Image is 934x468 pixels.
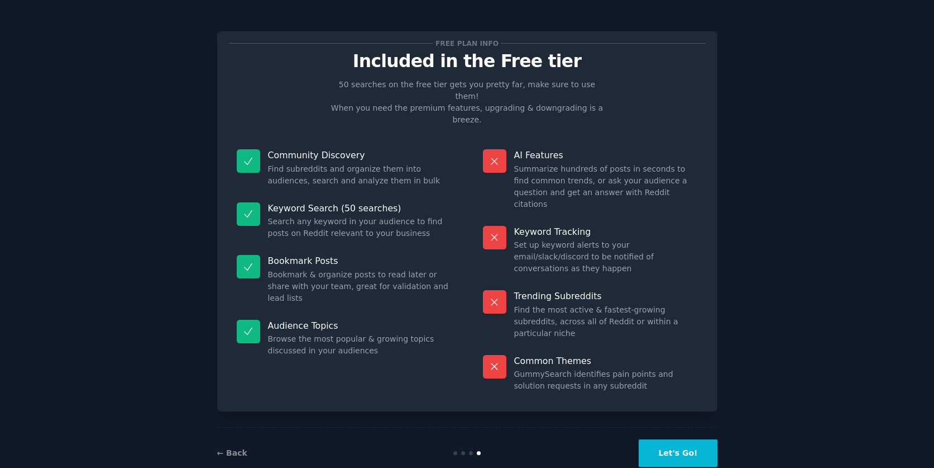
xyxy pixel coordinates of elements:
p: Trending Subreddits [514,290,698,302]
p: Keyword Tracking [514,226,698,238]
dd: GummySearch identifies pain points and solution requests in any subreddit [514,368,698,392]
dd: Browse the most popular & growing topics discussed in your audiences [268,333,452,357]
p: Audience Topics [268,320,452,332]
p: Bookmark Posts [268,255,452,267]
p: Common Themes [514,355,698,367]
p: Keyword Search (50 searches) [268,202,452,214]
dd: Find the most active & fastest-growing subreddits, across all of Reddit or within a particular niche [514,304,698,339]
a: ← Back [217,448,247,457]
span: Free plan info [433,37,500,49]
p: Community Discovery [268,149,452,161]
button: Let's Go! [639,439,717,467]
p: AI Features [514,149,698,161]
p: Included in the Free tier [229,51,706,71]
dd: Find subreddits and organize them into audiences, search and analyze them in bulk [268,163,452,187]
dd: Summarize hundreds of posts in seconds to find common trends, or ask your audience a question and... [514,163,698,210]
dd: Search any keyword in your audience to find posts on Reddit relevant to your business [268,216,452,239]
dd: Set up keyword alerts to your email/slack/discord to be notified of conversations as they happen [514,239,698,275]
dd: Bookmark & organize posts to read later or share with your team, great for validation and lead lists [268,269,452,304]
p: 50 searches on the free tier gets you pretty far, make sure to use them! When you need the premiu... [327,79,608,126]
